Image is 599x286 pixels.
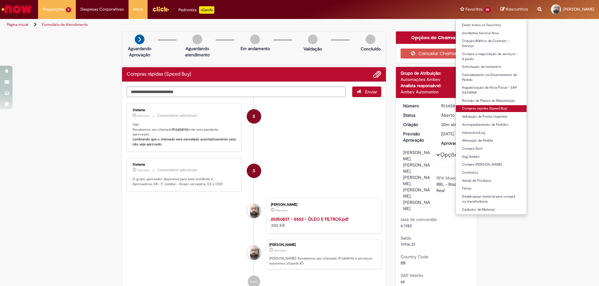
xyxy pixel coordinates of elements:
[455,19,527,215] ul: Favoritos
[157,113,197,118] small: Comentários adicionais
[401,241,415,247] span: 11916.31
[127,72,191,77] h2: Compras rápidas (Speed Buy) Histórico de tíquete
[133,177,236,186] p: O grupo aprovador disponível para esse incidente é: Aprovadores SB - F. Jundiaí - Grupo cervejari...
[192,35,202,44] img: img-circle-grey.png
[456,113,527,120] a: Validação de Fretes Urgentes
[401,49,473,59] button: Cancelar Chamado
[456,51,527,62] a: Compra e negociação de serviços - 8 packs
[401,89,473,95] div: Ambev Automation
[456,169,527,176] a: Contratos
[456,97,527,104] a: Revisão de Planos de Manutenção
[247,246,261,260] div: Rodrigo Bianchim
[456,121,527,128] a: Acompanhamento de Pedidos
[401,70,473,76] div: Grupo de Atribuição:
[182,45,212,58] p: Aguardando atendimento
[465,6,483,12] span: Favoritos
[80,6,124,12] span: Despesas Corporativas
[152,4,169,14] img: click_logo_yellow_360x200.png
[456,153,527,160] a: Seg Ambev
[456,105,527,112] a: Compras rápidas (Speed Buy)
[247,204,261,218] div: Rodrigo Bianchim
[401,82,473,89] div: Analista responsável:
[7,22,28,27] a: Página inicial
[271,203,375,207] div: [PERSON_NAME]
[456,38,527,49] a: Criação/Aditivo de Contrato - Serviço
[396,31,477,44] div: Opções do Chamado
[401,273,423,278] b: SAP Interim
[563,7,594,12] span: [PERSON_NAME]
[250,35,260,44] img: img-circle-grey.png
[401,76,473,82] div: Automações Ambev
[401,217,437,222] b: taxa de conversão
[456,72,527,83] a: Cancelamento ou Encerramento de Pedido
[456,137,527,144] a: Alteração de Pedido
[361,46,381,52] p: Concluído
[456,206,527,213] a: Cadastro de Material
[247,164,261,178] div: System
[1,3,33,16] img: ServiceNow
[456,161,527,168] a: Compra [PERSON_NAME]
[308,35,318,44] img: img-circle-grey.png
[43,6,65,12] span: Requisições
[124,45,155,58] p: Aguardando Aprovação
[441,103,470,109] div: R13458192
[456,129,527,136] a: InteractionLog
[172,127,188,132] b: R13458192
[133,108,236,112] div: Sistema
[269,243,378,247] div: [PERSON_NAME]
[133,6,143,12] span: More
[5,19,395,30] ul: Trilhas de página
[398,131,437,143] dt: Previsão Aprovação
[456,177,527,184] a: Venda de Produtos
[436,175,459,181] b: RPA Moeda
[271,216,348,222] a: 20250827 - 5552 - ÓLEO E FILTROS.pdf
[241,45,270,52] p: Em andamento
[275,209,288,212] span: 20m atrás
[269,256,378,266] p: [PERSON_NAME]! Recebemos seu chamado R13458192 e em breve estaremos atuando.
[484,7,491,12] span: 20
[456,193,527,205] a: Desbloquear material para compra ou transferência
[133,137,237,147] b: Lembrando que o chamado será cancelado automaticamente caso não seja aprovado.
[365,89,377,95] span: Enviar
[456,185,527,192] a: Férias
[274,249,286,252] time: 28/08/2025 14:19:40
[135,35,144,44] img: arrow-next.png
[456,84,527,96] a: Regularização de Nota Fiscal - SAP S4/HANA
[373,70,381,78] button: Adicionar anexos
[127,240,381,270] li: Rodrigo Bianchim
[199,6,214,14] p: +GenAi
[271,216,375,228] div: 304 KB
[137,114,149,118] span: 20m atrás
[500,7,528,12] a: Rascunhos
[133,163,236,166] div: Sistema
[275,209,288,212] time: 28/08/2025 14:19:34
[403,149,432,212] div: [PERSON_NAME], [PERSON_NAME], [PERSON_NAME], [PERSON_NAME], [PERSON_NAME]
[401,279,405,284] span: s4
[42,22,88,27] a: Formulário de Atendimento
[398,112,437,118] dt: Status
[253,109,255,124] span: S
[401,260,406,266] span: BR
[157,167,197,173] small: Comentários adicionais
[441,112,470,118] div: Aberto
[137,168,149,172] span: 20m atrás
[456,145,527,152] a: Compra Fácil
[456,22,527,29] a: Exibir todos os Favoritos
[456,63,527,70] a: Solicitação de numerário
[274,249,286,252] span: 20m atrás
[133,122,236,147] p: Olá! Recebemos seu chamado e ele esta pendente aprovação.
[441,121,470,128] div: 28/08/2025 14:19:40
[178,6,214,14] div: Padroniza
[436,140,475,146] dt: Aprovador
[401,254,428,260] b: Country Code
[137,168,149,172] time: 28/08/2025 14:19:48
[456,30,527,37] a: Incidentes Service Now
[137,114,149,118] time: 28/08/2025 14:19:53
[366,35,375,44] img: img-circle-grey.png
[441,122,460,127] span: 20m atrás
[506,6,528,12] span: Rascunhos
[436,181,465,193] span: BRL - Brazilian Real
[304,46,322,52] p: Validação
[352,87,381,97] button: Enviar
